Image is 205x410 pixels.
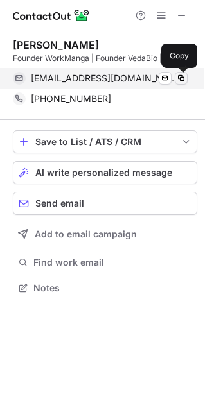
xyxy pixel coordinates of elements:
button: Notes [13,279,197,297]
div: [PERSON_NAME] [13,38,99,51]
span: Add to email campaign [35,229,137,239]
span: AI write personalized message [35,167,172,178]
span: Find work email [33,257,192,268]
button: Find work email [13,253,197,271]
div: Save to List / ATS / CRM [35,137,175,147]
div: Founder WorkManga | Founder VedaBio | YC (S21) [13,53,197,64]
span: [EMAIL_ADDRESS][DOMAIN_NAME] [31,73,178,84]
img: ContactOut v5.3.10 [13,8,90,23]
span: Notes [33,282,192,294]
button: Add to email campaign [13,223,197,246]
button: save-profile-one-click [13,130,197,153]
button: Send email [13,192,197,215]
button: AI write personalized message [13,161,197,184]
span: [PHONE_NUMBER] [31,93,111,105]
span: Send email [35,198,84,209]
